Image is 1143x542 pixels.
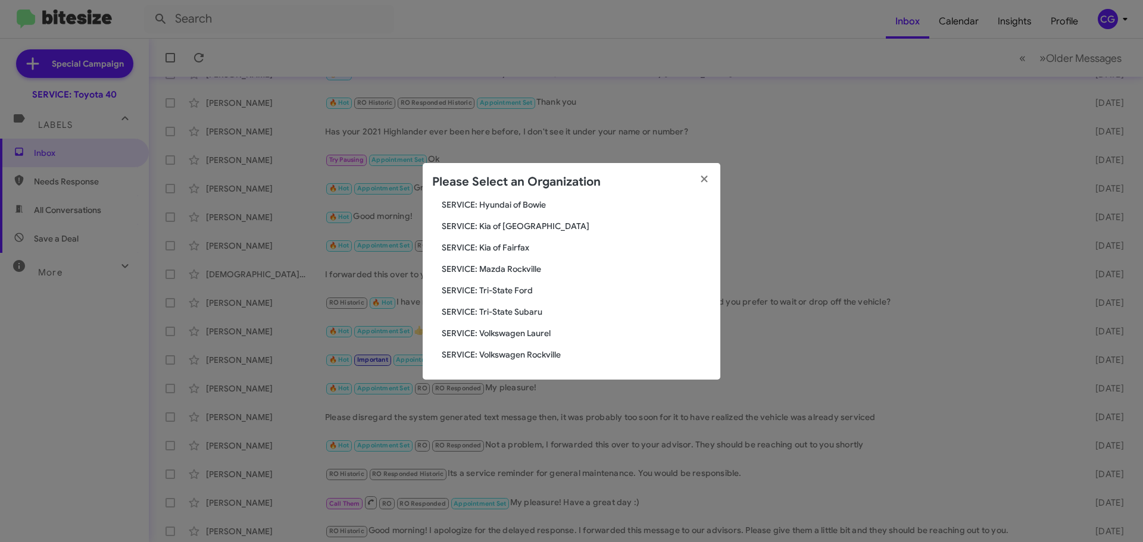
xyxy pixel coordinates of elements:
[442,327,711,339] span: SERVICE: Volkswagen Laurel
[442,199,711,211] span: SERVICE: Hyundai of Bowie
[442,349,711,361] span: SERVICE: Volkswagen Rockville
[442,242,711,253] span: SERVICE: Kia of Fairfax
[442,263,711,275] span: SERVICE: Mazda Rockville
[442,306,711,318] span: SERVICE: Tri-State Subaru
[442,284,711,296] span: SERVICE: Tri-State Ford
[442,220,711,232] span: SERVICE: Kia of [GEOGRAPHIC_DATA]
[432,173,601,192] h2: Please Select an Organization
